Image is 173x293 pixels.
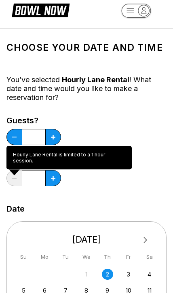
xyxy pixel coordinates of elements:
div: Tu [60,251,71,262]
div: Choose Saturday, October 4th, 2025 [144,269,155,280]
div: Choose Friday, October 3rd, 2025 [123,269,134,280]
div: Mo [39,251,50,262]
div: Th [102,251,113,262]
div: Choose Thursday, October 2nd, 2025 [102,269,113,280]
div: Su [18,251,29,262]
label: Guests? [6,116,61,125]
span: Hourly Lane Rental [62,75,129,84]
div: Hourly Lane Rental is limited to a 1 hour session. [6,146,132,169]
div: We [81,251,92,262]
div: [DATE] [15,234,158,245]
div: Sa [144,251,155,262]
h1: Choose your Date and time [6,42,167,53]
button: Next Month [139,234,152,247]
div: Fr [123,251,134,262]
label: Date [6,204,25,213]
div: Not available Wednesday, October 1st, 2025 [81,269,92,280]
div: You’ve selected ! What date and time would you like to make a reservation for? [6,75,167,102]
